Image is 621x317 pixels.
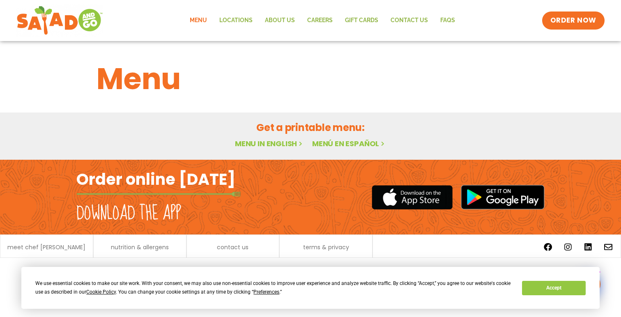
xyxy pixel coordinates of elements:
[461,185,545,209] img: google_play
[550,16,596,25] span: ORDER NOW
[542,11,605,30] a: ORDER NOW
[111,244,169,250] a: nutrition & allergens
[184,11,213,30] a: Menu
[7,244,85,250] a: meet chef [PERSON_NAME]
[522,281,585,295] button: Accept
[76,192,241,196] img: fork
[253,289,279,295] span: Preferences
[213,11,259,30] a: Locations
[97,57,524,101] h1: Menu
[80,266,540,277] p: © 2024 Salad and Go
[434,11,461,30] a: FAQs
[235,138,304,149] a: Menu in English
[21,267,600,309] div: Cookie Consent Prompt
[184,11,461,30] nav: Menu
[301,11,339,30] a: Careers
[312,138,386,149] a: Menú en español
[339,11,384,30] a: GIFT CARDS
[35,279,512,296] div: We use essential cookies to make our site work. With your consent, we may also use non-essential ...
[76,169,235,189] h2: Order online [DATE]
[372,184,453,211] img: appstore
[259,11,301,30] a: About Us
[16,4,103,37] img: new-SAG-logo-768×292
[384,11,434,30] a: Contact Us
[97,120,524,135] h2: Get a printable menu:
[86,289,116,295] span: Cookie Policy
[217,244,248,250] a: contact us
[303,244,349,250] a: terms & privacy
[76,202,181,225] h2: Download the app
